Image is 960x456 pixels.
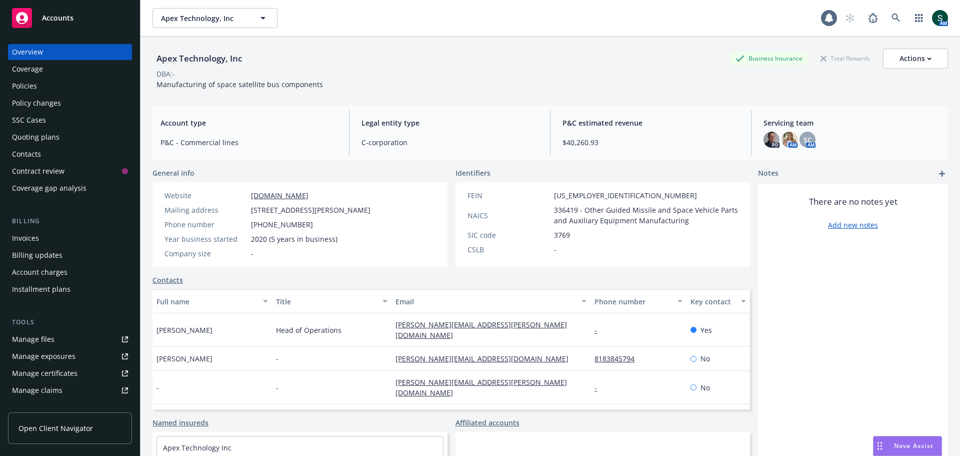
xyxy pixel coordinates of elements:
a: Overview [8,44,132,60]
a: Contacts [152,275,183,285]
div: Full name [156,296,257,307]
img: photo [763,132,779,148]
div: SSC Cases [12,112,46,128]
button: Apex Technology, Inc [152,8,277,28]
div: Phone number [164,219,247,230]
span: Identifiers [455,168,490,178]
span: Account type [160,118,337,128]
div: Tools [8,317,132,327]
span: [US_EMPLOYER_IDENTIFICATION_NUMBER] [554,190,697,201]
button: Actions [883,49,948,69]
a: [PERSON_NAME][EMAIL_ADDRESS][PERSON_NAME][DOMAIN_NAME] [395,377,567,397]
span: [PHONE_NUMBER] [251,219,313,230]
div: Mailing address [164,205,247,215]
a: Named insureds [152,417,208,428]
div: Drag to move [873,436,886,455]
a: Installment plans [8,281,132,297]
button: Phone number [590,289,686,313]
div: Total Rewards [815,52,875,65]
span: There are no notes yet [809,196,897,208]
a: Affiliated accounts [455,417,519,428]
div: Email [395,296,575,307]
span: - [276,382,278,393]
div: CSLB [467,244,550,255]
span: General info [152,168,194,178]
span: Manufacturing of space satellite bus components [156,80,323,89]
span: Head of Operations [276,325,341,335]
a: Billing updates [8,247,132,263]
a: add [936,168,948,180]
a: Coverage [8,61,132,77]
a: Manage claims [8,382,132,398]
a: Apex Technology Inc [163,443,231,452]
span: - [251,248,253,259]
a: Account charges [8,264,132,280]
a: Manage BORs [8,399,132,415]
div: Year business started [164,234,247,244]
button: Nova Assist [873,436,942,456]
span: 336419 - Other Guided Missile and Space Vehicle Parts and Auxiliary Equipment Manufacturing [554,205,738,226]
div: Account charges [12,264,67,280]
button: Key contact [686,289,750,313]
span: C-corporation [361,137,538,148]
div: Company size [164,248,247,259]
div: Manage exposures [12,348,75,364]
div: Manage claims [12,382,62,398]
button: Email [391,289,590,313]
div: Billing updates [12,247,62,263]
div: Manage files [12,331,54,347]
img: photo [932,10,948,26]
span: Open Client Navigator [18,423,93,433]
span: [STREET_ADDRESS][PERSON_NAME] [251,205,370,215]
span: P&C - Commercial lines [160,137,337,148]
span: $40,260.93 [562,137,739,148]
div: Billing [8,216,132,226]
span: Apex Technology, Inc [161,13,247,24]
a: Manage files [8,331,132,347]
div: Contacts [12,146,41,162]
span: Notes [758,168,778,180]
a: Quoting plans [8,129,132,145]
a: [PERSON_NAME][EMAIL_ADDRESS][PERSON_NAME][DOMAIN_NAME] [395,320,567,340]
span: No [700,353,710,364]
div: Overview [12,44,43,60]
div: Coverage [12,61,43,77]
div: Manage certificates [12,365,77,381]
span: Legal entity type [361,118,538,128]
a: SSC Cases [8,112,132,128]
a: Manage certificates [8,365,132,381]
span: P&C estimated revenue [562,118,739,128]
a: Accounts [8,4,132,32]
div: Apex Technology, Inc [152,52,246,65]
div: Title [276,296,376,307]
div: Policy changes [12,95,61,111]
a: Policies [8,78,132,94]
div: Phone number [594,296,671,307]
div: Manage BORs [12,399,59,415]
span: Accounts [42,14,73,22]
span: SC [803,135,812,145]
button: Full name [152,289,272,313]
a: Contract review [8,163,132,179]
div: Business Insurance [730,52,807,65]
div: Key contact [690,296,735,307]
a: 8183845794 [594,354,642,363]
a: [PERSON_NAME][EMAIL_ADDRESS][DOMAIN_NAME] [395,354,576,363]
span: Nova Assist [894,441,933,450]
div: Contract review [12,163,64,179]
span: [PERSON_NAME] [156,353,212,364]
a: Start snowing [840,8,860,28]
div: Quoting plans [12,129,59,145]
span: Yes [700,325,712,335]
a: Add new notes [828,220,878,230]
a: - [594,383,605,392]
span: [PERSON_NAME] [156,325,212,335]
a: Switch app [909,8,929,28]
div: Policies [12,78,37,94]
span: - [554,244,556,255]
a: - [594,325,605,335]
div: Coverage gap analysis [12,180,86,196]
span: Manage exposures [8,348,132,364]
div: DBA: - [156,69,175,79]
button: Title [272,289,391,313]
